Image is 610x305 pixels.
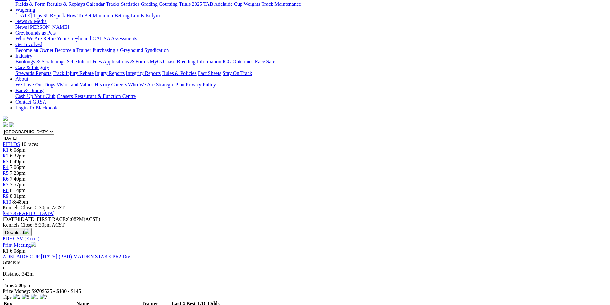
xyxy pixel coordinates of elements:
a: R7 [3,182,9,187]
a: Care & Integrity [15,65,49,70]
a: Weights [244,1,260,7]
div: Download [3,236,607,242]
a: Fields & Form [15,1,45,7]
div: Industry [15,59,607,65]
a: Vision and Values [56,82,93,87]
a: Get Involved [15,42,42,47]
a: R3 [3,159,9,164]
span: 6:32pm [10,153,26,158]
a: Tracks [106,1,120,7]
img: download.svg [24,229,29,234]
img: 5 [22,294,29,300]
a: Stewards Reports [15,70,51,76]
div: About [15,82,607,88]
a: We Love Our Dogs [15,82,55,87]
button: Download [3,228,32,236]
div: M [3,260,607,265]
a: ICG Outcomes [223,59,253,64]
a: Calendar [86,1,105,7]
a: Careers [111,82,127,87]
a: R6 [3,176,9,181]
a: Applications & Forms [103,59,149,64]
a: How To Bet [67,13,92,18]
a: Privacy Policy [186,82,216,87]
a: Grading [141,1,158,7]
a: Wagering [15,7,35,12]
div: Prize Money: $970 [3,288,607,294]
span: R9 [3,193,9,199]
div: Kennels Close: 5:30pm ACST [3,222,607,228]
div: Bar & Dining [15,93,607,99]
span: 7:23pm [10,170,26,176]
a: Retire Your Greyhound [43,36,91,41]
a: Track Injury Rebate [53,70,94,76]
a: R5 [3,170,9,176]
a: [PERSON_NAME] [28,24,69,30]
span: Tips [3,294,12,300]
a: Become an Owner [15,47,53,53]
div: News & Media [15,24,607,30]
span: 6:08pm [10,248,26,253]
span: $525 - $180 - $145 [42,288,81,294]
a: [DATE] Tips [15,13,42,18]
a: Who We Are [15,36,42,41]
a: Integrity Reports [126,70,161,76]
div: 6:08pm [3,283,607,288]
a: Rules & Policies [162,70,197,76]
span: R4 [3,165,9,170]
div: Get Involved [15,47,607,53]
img: 2 [13,294,20,300]
span: • [3,277,4,282]
span: • [3,265,4,271]
a: CSV (Excel) [13,236,39,241]
a: Track Maintenance [262,1,301,7]
a: Stay On Track [223,70,252,76]
a: Breeding Information [177,59,221,64]
img: printer.svg [31,242,36,247]
div: 342m [3,271,607,277]
a: Strategic Plan [156,82,184,87]
img: 7 [40,294,47,300]
a: Chasers Restaurant & Function Centre [57,93,136,99]
a: Who We Are [128,82,155,87]
a: GAP SA Assessments [93,36,137,41]
div: Wagering [15,13,607,19]
a: History [94,82,110,87]
a: R8 [3,188,9,193]
a: Schedule of Fees [67,59,102,64]
a: Print Meeting [3,242,36,248]
span: 6:08PM(ACST) [37,216,100,222]
a: News [15,24,27,30]
a: Injury Reports [95,70,125,76]
img: logo-grsa-white.png [3,116,8,121]
a: 2025 TAB Adelaide Cup [192,1,242,7]
a: Isolynx [145,13,161,18]
span: [DATE] [3,216,19,222]
a: R10 [3,199,11,205]
a: Statistics [121,1,140,7]
span: Time: [3,283,15,288]
span: 8:31pm [10,193,26,199]
span: 10 races [21,141,38,147]
a: Bookings & Scratchings [15,59,65,64]
span: 6:08pm [10,147,26,153]
span: Kennels Close: 5:30pm ACST [3,205,65,210]
span: FIRST RACE: [37,216,67,222]
div: Racing [15,1,607,7]
a: Become a Trainer [55,47,91,53]
a: Race Safe [255,59,275,64]
span: Grade: [3,260,17,265]
span: Distance: [3,271,22,277]
img: facebook.svg [3,122,8,127]
a: MyOzChase [150,59,175,64]
img: twitter.svg [9,122,14,127]
a: FIELDS [3,141,20,147]
a: Contact GRSA [15,99,46,105]
a: About [15,76,28,82]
